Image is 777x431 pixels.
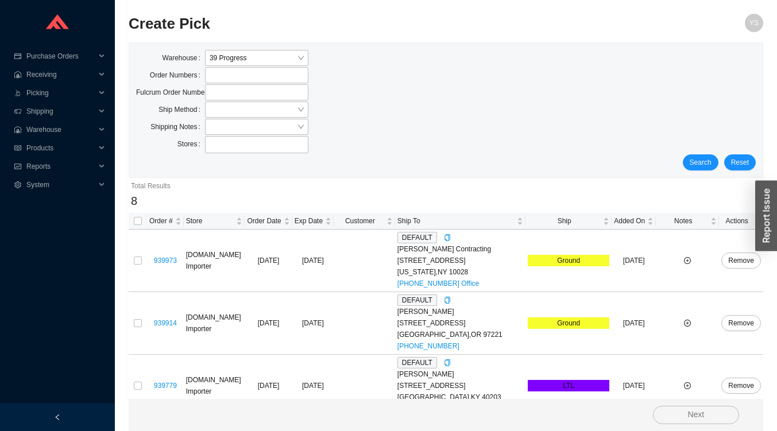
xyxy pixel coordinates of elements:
[525,213,612,230] th: Ship sortable
[721,253,761,269] button: Remove
[245,230,292,292] td: [DATE]
[177,136,205,152] label: Stores
[129,14,605,34] h2: Create Pick
[444,234,451,241] span: copy
[147,213,184,230] th: Order # sortable
[397,317,523,329] div: [STREET_ADDRESS]
[653,406,739,424] button: Next
[245,355,292,417] td: [DATE]
[136,84,205,100] label: Fulcrum Order Numbers
[612,213,656,230] th: Added On sortable
[14,181,22,188] span: setting
[154,382,177,390] a: 939779
[528,317,609,329] div: Ground
[444,359,451,366] span: copy
[721,215,752,227] span: Actions
[26,157,95,176] span: Reports
[731,157,749,168] span: Reset
[154,319,177,327] a: 939914
[612,230,656,292] td: [DATE]
[397,380,523,391] div: [STREET_ADDRESS]
[397,232,437,243] span: DEFAULT
[614,215,645,227] span: Added On
[658,215,708,227] span: Notes
[397,329,523,340] div: [GEOGRAPHIC_DATA] , OR 97221
[684,320,691,327] span: plus-circle
[444,297,451,304] span: copy
[397,391,523,403] div: [GEOGRAPHIC_DATA] , KY 40203
[719,213,763,230] th: Actions sortable
[295,317,331,329] div: [DATE]
[612,355,656,417] td: [DATE]
[245,213,292,230] th: Order Date sortable
[210,51,304,65] span: 39 Progress
[149,215,173,227] span: Order #
[528,380,609,391] div: LTL
[397,294,437,306] span: DEFAULT
[397,279,479,288] a: [PHONE_NUMBER] Office
[397,306,523,317] div: [PERSON_NAME]
[14,53,22,60] span: credit-card
[186,215,234,227] span: Store
[749,14,759,32] span: YS
[528,215,601,227] span: Ship
[397,357,437,368] span: DEFAULT
[690,157,712,168] span: Search
[54,414,61,421] span: left
[26,84,95,102] span: Picking
[728,380,754,391] span: Remove
[245,292,292,355] td: [DATE]
[444,357,451,368] div: Copy
[395,213,525,230] th: Ship To sortable
[186,312,243,335] div: [DOMAIN_NAME] Importer
[26,65,95,84] span: Receiving
[397,255,523,266] div: [STREET_ADDRESS]
[26,47,95,65] span: Purchase Orders
[656,213,719,230] th: Notes sortable
[26,121,95,139] span: Warehouse
[247,215,281,227] span: Order Date
[721,315,761,331] button: Remove
[150,67,205,83] label: Order Numbers
[131,180,761,192] div: Total Results
[397,368,523,380] div: [PERSON_NAME]
[728,317,754,329] span: Remove
[295,215,323,227] span: Exp Date
[292,213,334,230] th: Exp Date sortable
[14,145,22,152] span: read
[397,243,523,255] div: [PERSON_NAME] Contracting
[26,176,95,194] span: System
[334,213,395,230] th: Customer sortable
[612,292,656,355] td: [DATE]
[26,102,95,121] span: Shipping
[683,154,718,170] button: Search
[295,380,331,391] div: [DATE]
[684,257,691,264] span: plus-circle
[724,154,756,170] button: Reset
[295,255,331,266] div: [DATE]
[444,232,451,243] div: Copy
[14,163,22,170] span: fund
[163,50,205,66] label: Warehouse
[444,294,451,306] div: Copy
[397,266,523,278] div: [US_STATE] , NY 10028
[186,249,243,272] div: [DOMAIN_NAME] Importer
[154,257,177,265] a: 939973
[728,255,754,266] span: Remove
[26,139,95,157] span: Products
[186,374,243,397] div: [DOMAIN_NAME] Importer
[397,342,459,350] a: [PHONE_NUMBER]
[528,255,609,266] div: Ground
[184,213,245,230] th: Store sortable
[150,119,205,135] label: Shipping Notes
[397,215,515,227] span: Ship To
[721,378,761,394] button: Remove
[159,102,205,118] label: Ship Method
[684,382,691,389] span: plus-circle
[336,215,384,227] span: Customer
[131,195,137,207] span: 8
